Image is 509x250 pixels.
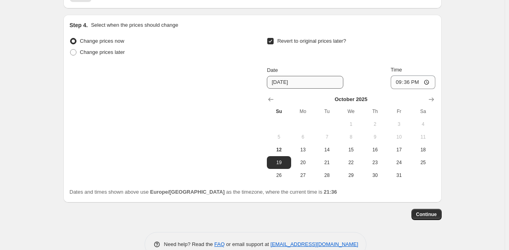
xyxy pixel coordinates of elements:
span: Dates and times shown above use as the timezone, where the current time is [70,189,337,195]
button: Thursday October 23 2025 [363,156,387,169]
button: Friday October 17 2025 [387,143,411,156]
button: Sunday October 19 2025 [267,156,291,169]
button: Wednesday October 1 2025 [339,118,363,131]
button: Friday October 3 2025 [387,118,411,131]
span: Su [270,108,288,115]
a: FAQ [214,241,225,247]
span: 9 [366,134,384,140]
span: Need help? Read the [164,241,215,247]
span: 21 [318,159,336,166]
button: Tuesday October 14 2025 [315,143,339,156]
button: Saturday October 4 2025 [411,118,435,131]
span: 24 [390,159,408,166]
button: Thursday October 2 2025 [363,118,387,131]
span: 6 [294,134,312,140]
span: Time [391,67,402,73]
button: Wednesday October 15 2025 [339,143,363,156]
th: Monday [291,105,315,118]
button: Friday October 10 2025 [387,131,411,143]
span: 31 [390,172,408,179]
button: Saturday October 11 2025 [411,131,435,143]
button: Continue [411,209,442,220]
span: 17 [390,147,408,153]
span: Change prices now [80,38,124,44]
button: Thursday October 30 2025 [363,169,387,182]
button: Saturday October 25 2025 [411,156,435,169]
span: 11 [414,134,432,140]
span: 13 [294,147,312,153]
button: Sunday October 5 2025 [267,131,291,143]
th: Sunday [267,105,291,118]
span: 15 [342,147,360,153]
span: We [342,108,360,115]
p: Select when the prices should change [91,21,178,29]
span: Continue [416,211,437,218]
input: 12:00 [391,75,435,89]
button: Show next month, November 2025 [426,94,437,105]
span: 26 [270,172,288,179]
button: Thursday October 16 2025 [363,143,387,156]
button: Thursday October 9 2025 [363,131,387,143]
span: 12 [270,147,288,153]
span: 10 [390,134,408,140]
span: 2 [366,121,384,127]
th: Tuesday [315,105,339,118]
span: Mo [294,108,312,115]
a: [EMAIL_ADDRESS][DOMAIN_NAME] [270,241,358,247]
span: 23 [366,159,384,166]
th: Friday [387,105,411,118]
span: 18 [414,147,432,153]
button: Tuesday October 28 2025 [315,169,339,182]
span: Th [366,108,384,115]
span: 19 [270,159,288,166]
span: 25 [414,159,432,166]
button: Wednesday October 29 2025 [339,169,363,182]
button: Sunday October 26 2025 [267,169,291,182]
span: Revert to original prices later? [277,38,346,44]
input: 10/12/2025 [267,76,343,89]
button: Monday October 6 2025 [291,131,315,143]
span: 30 [366,172,384,179]
button: Monday October 20 2025 [291,156,315,169]
span: 29 [342,172,360,179]
h2: Step 4. [70,21,88,29]
span: Date [267,67,278,73]
button: Show previous month, September 2025 [265,94,276,105]
button: Monday October 27 2025 [291,169,315,182]
span: 22 [342,159,360,166]
span: 5 [270,134,288,140]
b: Europe/[GEOGRAPHIC_DATA] [150,189,225,195]
span: Fr [390,108,408,115]
button: Friday October 24 2025 [387,156,411,169]
span: 20 [294,159,312,166]
span: 4 [414,121,432,127]
th: Thursday [363,105,387,118]
span: 16 [366,147,384,153]
span: Tu [318,108,336,115]
button: Monday October 13 2025 [291,143,315,156]
th: Saturday [411,105,435,118]
button: Today Sunday October 12 2025 [267,143,291,156]
span: Change prices later [80,49,125,55]
button: Saturday October 18 2025 [411,143,435,156]
span: 28 [318,172,336,179]
span: 14 [318,147,336,153]
span: 3 [390,121,408,127]
span: 1 [342,121,360,127]
b: 21:36 [324,189,337,195]
span: Sa [414,108,432,115]
button: Tuesday October 7 2025 [315,131,339,143]
span: 7 [318,134,336,140]
button: Friday October 31 2025 [387,169,411,182]
button: Wednesday October 22 2025 [339,156,363,169]
span: 27 [294,172,312,179]
span: or email support at [225,241,270,247]
span: 8 [342,134,360,140]
button: Tuesday October 21 2025 [315,156,339,169]
button: Wednesday October 8 2025 [339,131,363,143]
th: Wednesday [339,105,363,118]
